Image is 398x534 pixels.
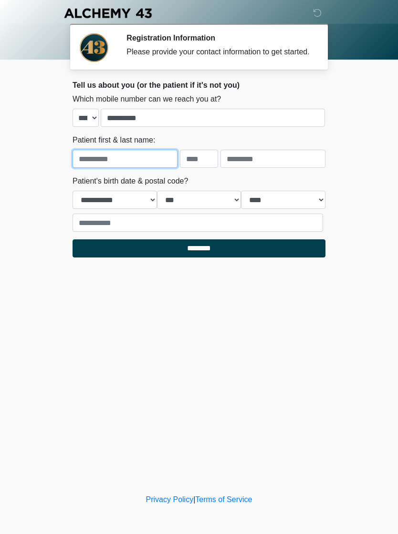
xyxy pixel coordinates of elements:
h2: Registration Information [126,33,311,42]
img: Alchemy 43 Logo [63,7,153,19]
h2: Tell us about you (or the patient if it's not you) [73,81,325,90]
a: | [193,495,195,503]
label: Patient first & last name: [73,134,155,146]
a: Terms of Service [195,495,252,503]
div: Please provide your contact information to get started. [126,46,311,58]
label: Which mobile number can we reach you at? [73,93,221,105]
a: Privacy Policy [146,495,194,503]
label: Patient's birth date & postal code? [73,175,188,187]
img: Agent Avatar [80,33,108,62]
